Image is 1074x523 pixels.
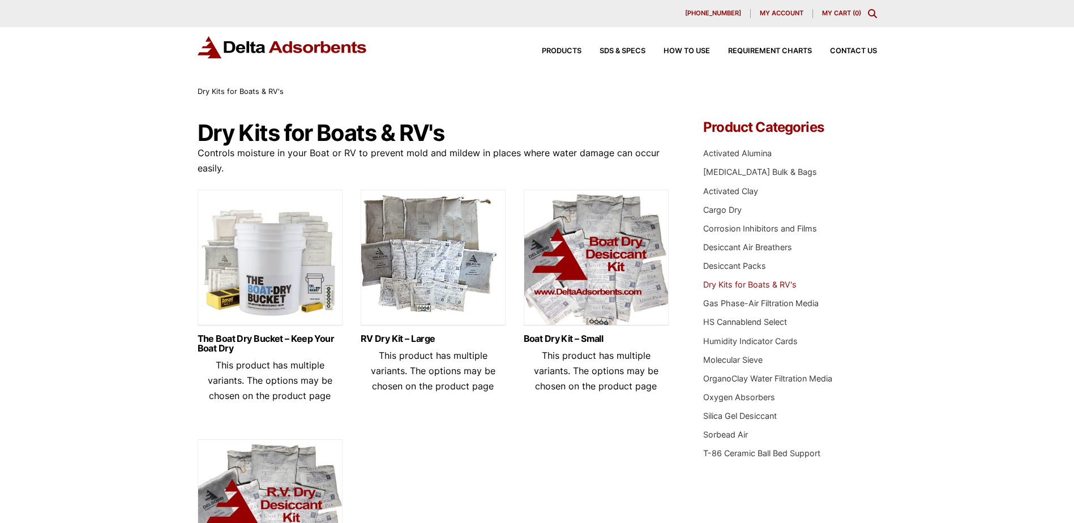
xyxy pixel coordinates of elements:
[703,205,742,215] a: Cargo Dry
[703,242,792,252] a: Desiccant Air Breathers
[703,280,797,289] a: Dry Kits for Boats & RV's
[751,9,813,18] a: My account
[760,10,803,16] span: My account
[822,9,861,17] a: My Cart (0)
[198,190,343,331] img: The Boat Dry Bucket
[542,48,581,55] span: Products
[664,48,710,55] span: How to Use
[361,334,506,344] a: RV Dry Kit – Large
[703,298,819,308] a: Gas Phase-Air Filtration Media
[703,121,876,134] h4: Product Categories
[198,121,670,145] h1: Dry Kits for Boats & RV's
[703,374,832,383] a: OrganoClay Water Filtration Media
[703,355,763,365] a: Molecular Sieve
[685,10,741,16] span: [PHONE_NUMBER]
[728,48,812,55] span: Requirement Charts
[524,48,581,55] a: Products
[645,48,710,55] a: How to Use
[703,430,748,439] a: Sorbead Air
[198,36,367,58] img: Delta Adsorbents
[703,392,775,402] a: Oxygen Absorbers
[703,224,817,233] a: Corrosion Inhibitors and Films
[703,336,798,346] a: Humidity Indicator Cards
[855,9,859,17] span: 0
[524,334,669,344] a: Boat Dry Kit – Small
[534,350,658,392] span: This product has multiple variants. The options may be chosen on the product page
[703,186,758,196] a: Activated Clay
[868,9,877,18] div: Toggle Modal Content
[812,48,877,55] a: Contact Us
[703,448,820,458] a: T-86 Ceramic Ball Bed Support
[198,334,343,353] a: The Boat Dry Bucket – Keep Your Boat Dry
[703,317,787,327] a: HS Cannablend Select
[208,359,332,401] span: This product has multiple variants. The options may be chosen on the product page
[198,145,670,176] p: Controls moisture in your Boat or RV to prevent mold and mildew in places where water damage can ...
[676,9,751,18] a: [PHONE_NUMBER]
[703,261,766,271] a: Desiccant Packs
[710,48,812,55] a: Requirement Charts
[703,167,817,177] a: [MEDICAL_DATA] Bulk & Bags
[600,48,645,55] span: SDS & SPECS
[703,411,777,421] a: Silica Gel Desiccant
[703,148,772,158] a: Activated Alumina
[198,87,284,96] span: Dry Kits for Boats & RV's
[830,48,877,55] span: Contact Us
[371,350,495,392] span: This product has multiple variants. The options may be chosen on the product page
[581,48,645,55] a: SDS & SPECS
